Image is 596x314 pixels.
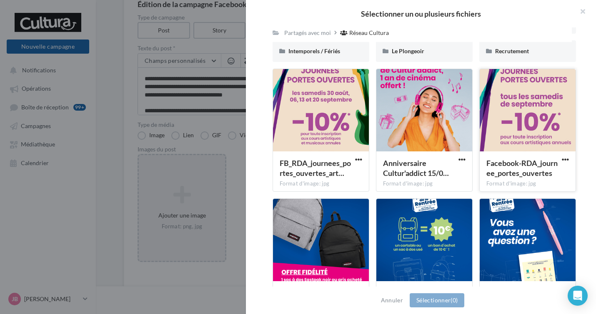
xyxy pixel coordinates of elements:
[280,158,351,178] span: FB_RDA_journees_portes_ouvertes_art et musique
[288,47,340,54] span: Intemporels / Fériés
[410,293,464,307] button: Sélectionner(0)
[486,158,558,178] span: Facebook-RDA_journee_portes_ouvertes
[284,29,331,37] div: Partagés avec moi
[259,10,583,17] h2: Sélectionner un ou plusieurs fichiers
[486,180,569,188] div: Format d'image: jpg
[495,47,529,54] span: Recrutement
[568,286,588,306] div: Open Intercom Messenger
[378,295,406,305] button: Annuler
[383,158,449,178] span: Anniversaire Cultur'addict 15/09 au 28/09
[383,180,466,188] div: Format d'image: jpg
[392,47,424,54] span: Le Plongeoir
[280,180,362,188] div: Format d'image: jpg
[349,29,389,37] div: Réseau Cultura
[451,297,458,304] span: (0)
